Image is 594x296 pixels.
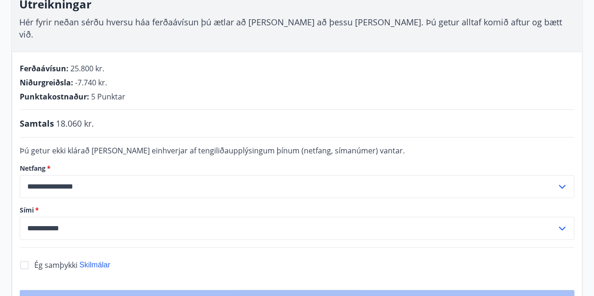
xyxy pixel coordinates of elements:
span: Ég samþykki [34,260,77,270]
span: Niðurgreiðsla : [20,77,73,88]
span: 25.800 kr. [70,63,104,74]
span: 5 Punktar [91,91,125,102]
span: 18.060 kr. [56,117,94,129]
label: Netfang [20,164,574,173]
span: Þú getur ekki klárað [PERSON_NAME] einhverjar af tengiliðaupplýsingum þínum (netfang, símanúmer) ... [20,145,405,156]
button: Skilmálar [79,260,110,270]
span: Skilmálar [79,261,110,269]
span: Hér fyrir neðan sérðu hversu háa ferðaávísun þú ætlar að [PERSON_NAME] að þessu [PERSON_NAME]. Þú... [19,16,562,40]
span: -7.740 kr. [75,77,107,88]
span: Punktakostnaður : [20,91,89,102]
span: Samtals [20,117,54,129]
label: Sími [20,205,574,215]
span: Ferðaávísun : [20,63,69,74]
